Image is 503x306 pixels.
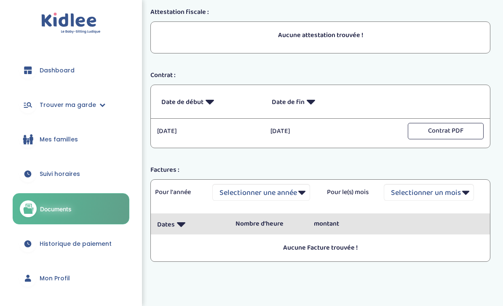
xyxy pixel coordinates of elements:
span: Historique de paiement [40,239,112,248]
span: Trouver ma garde [40,101,96,109]
p: Pour l'année [155,187,200,197]
a: Mon Profil [13,263,129,293]
p: Pour le(s) mois [327,187,372,197]
div: Attestation fiscale : [144,7,497,17]
span: Dashboard [40,66,75,75]
p: Aucune attestation trouvée ! [161,30,479,40]
a: Trouver ma garde [13,90,129,120]
img: logo.svg [41,13,101,34]
a: Mes familles [13,124,129,154]
p: Dates [157,214,223,234]
p: Aucune Facture trouvée ! [157,243,484,253]
p: Date de fin [272,91,369,112]
p: Date de début [161,91,259,112]
span: Mes familles [40,135,78,144]
a: Documents [13,193,129,224]
div: Factures : [144,165,497,175]
button: Contrat PDF [408,123,484,139]
a: Historique de paiement [13,229,129,259]
p: montant [314,219,380,229]
a: Dashboard [13,55,129,85]
p: [DATE] [270,126,371,136]
span: Documents [40,205,72,213]
a: Contrat PDF [408,126,484,136]
p: Nombre d’heure [235,219,301,229]
div: Contrat : [144,70,497,80]
span: Mon Profil [40,274,70,283]
a: Suivi horaires [13,159,129,189]
span: Suivi horaires [40,170,80,178]
p: [DATE] [157,126,257,136]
